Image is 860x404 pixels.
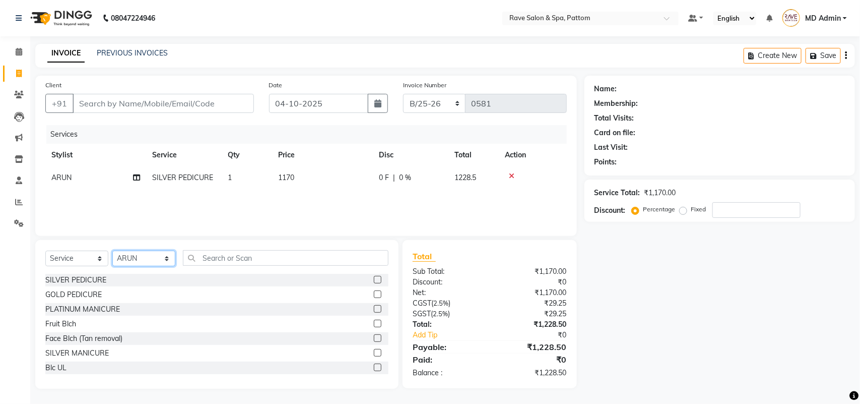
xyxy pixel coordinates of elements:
[26,4,95,32] img: logo
[691,205,706,214] label: Fixed
[643,205,676,214] label: Percentage
[594,84,617,94] div: Name:
[405,319,490,330] div: Total:
[490,266,574,277] div: ₹1,170.00
[269,81,283,90] label: Date
[403,81,447,90] label: Invoice Number
[146,144,222,166] th: Service
[405,298,490,309] div: ( )
[405,277,490,287] div: Discount:
[45,290,102,300] div: GOLD PEDICURE
[373,144,448,166] th: Disc
[45,304,120,315] div: PLATINUM MANICURE
[504,330,574,340] div: ₹0
[594,157,617,167] div: Points:
[413,251,436,262] span: Total
[806,48,841,64] button: Save
[413,309,431,318] span: SGST
[222,144,272,166] th: Qty
[594,142,628,153] div: Last Visit:
[433,310,448,318] span: 2.5%
[399,172,411,183] span: 0 %
[644,188,676,198] div: ₹1,170.00
[45,363,67,373] div: Blc UL
[499,144,567,166] th: Action
[45,319,76,329] div: Fruit Blch
[490,354,574,366] div: ₹0
[413,299,431,308] span: CGST
[405,330,504,340] a: Add Tip
[448,144,499,166] th: Total
[490,368,574,378] div: ₹1,228.50
[47,44,85,63] a: INVOICE
[73,94,254,113] input: Search by Name/Mobile/Email/Code
[594,128,636,138] div: Card on file:
[490,319,574,330] div: ₹1,228.50
[46,125,574,144] div: Services
[490,341,574,353] div: ₹1,228.50
[45,348,109,359] div: SILVER MANICURE
[278,173,294,182] span: 1170
[45,333,122,344] div: Face Blch (Tan removal)
[433,299,448,307] span: 2.5%
[272,144,373,166] th: Price
[490,298,574,309] div: ₹29.25
[782,9,800,27] img: MD Admin
[97,48,168,57] a: PREVIOUS INVOICES
[45,81,61,90] label: Client
[405,354,490,366] div: Paid:
[490,309,574,319] div: ₹29.25
[490,277,574,287] div: ₹0
[454,173,476,182] span: 1228.5
[594,98,638,109] div: Membership:
[393,172,395,183] span: |
[45,144,146,166] th: Stylist
[594,113,634,124] div: Total Visits:
[111,4,155,32] b: 08047224946
[405,287,490,298] div: Net:
[183,250,388,266] input: Search or Scan
[405,341,490,353] div: Payable:
[51,173,72,182] span: ARUN
[152,173,213,182] span: SILVER PEDICURE
[594,205,626,216] div: Discount:
[405,266,490,277] div: Sub Total:
[744,48,802,64] button: Create New
[594,188,640,198] div: Service Total:
[45,94,74,113] button: +91
[45,275,106,285] div: SILVER PEDICURE
[405,368,490,378] div: Balance :
[490,287,574,298] div: ₹1,170.00
[805,13,841,24] span: MD Admin
[379,172,389,183] span: 0 F
[228,173,232,182] span: 1
[405,309,490,319] div: ( )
